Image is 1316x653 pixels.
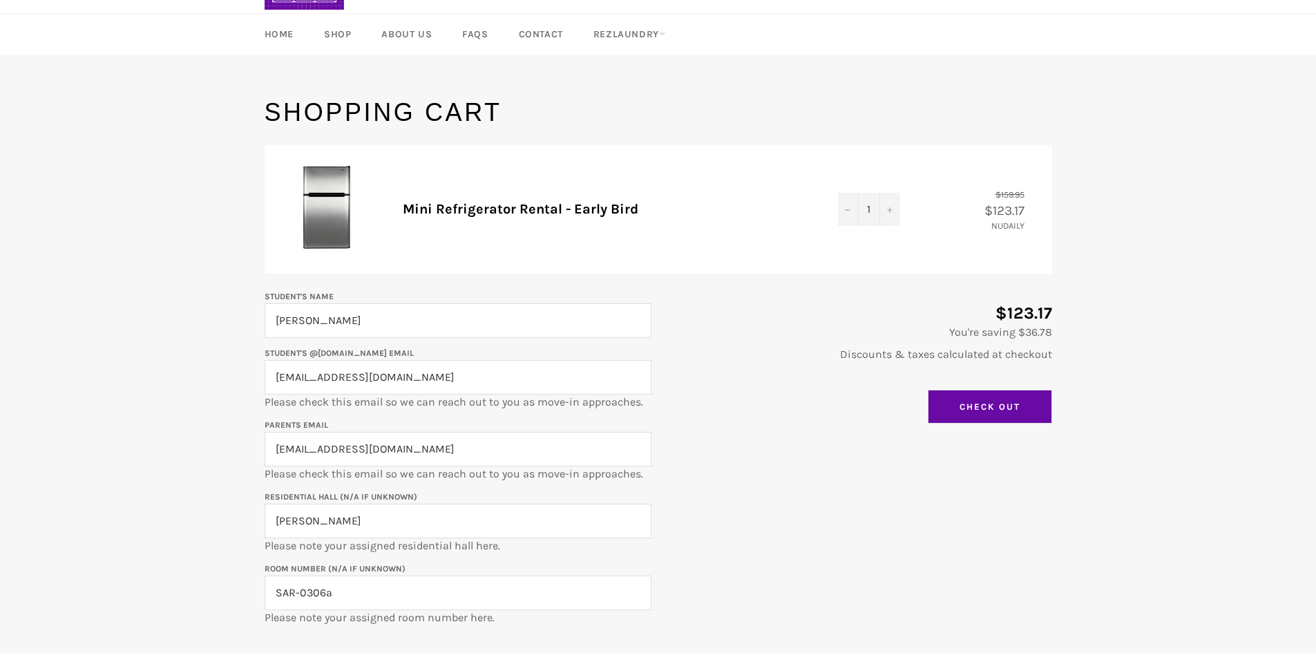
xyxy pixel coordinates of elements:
[580,14,679,55] a: RezLaundry
[665,325,1052,340] p: You're saving $36.78
[265,348,414,358] label: Student's @[DOMAIN_NAME] email
[665,302,1052,325] p: $123.17
[368,14,446,55] a: About Us
[265,95,1052,130] h1: Shopping Cart
[310,14,365,55] a: Shop
[265,292,334,301] label: Student's Name
[265,417,651,482] p: Please check this email so we can reach out to you as move-in approaches.
[265,489,651,553] p: Please note your assigned residential hall here.
[995,189,1024,200] s: $159.95
[265,345,651,410] p: Please check this email so we can reach out to you as move-in approaches.
[928,390,1052,424] input: Check Out
[505,14,577,55] a: Contact
[448,14,502,55] a: FAQs
[879,193,900,226] button: Increase quantity
[251,14,307,55] a: Home
[928,220,1038,232] p: NUDAILY
[984,202,1038,218] span: $123.17
[285,166,368,249] img: Mini Refrigerator Rental - Early Bird
[265,564,406,574] label: Room Number (N/A if unknown)
[838,193,859,226] button: Decrease quantity
[265,560,651,625] p: Please note your assigned room number here.
[665,347,1052,362] p: Discounts & taxes calculated at checkout
[265,492,417,502] label: Residential Hall (N/A if unknown)
[403,201,638,217] a: Mini Refrigerator Rental - Early Bird
[265,420,328,430] label: Parents email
